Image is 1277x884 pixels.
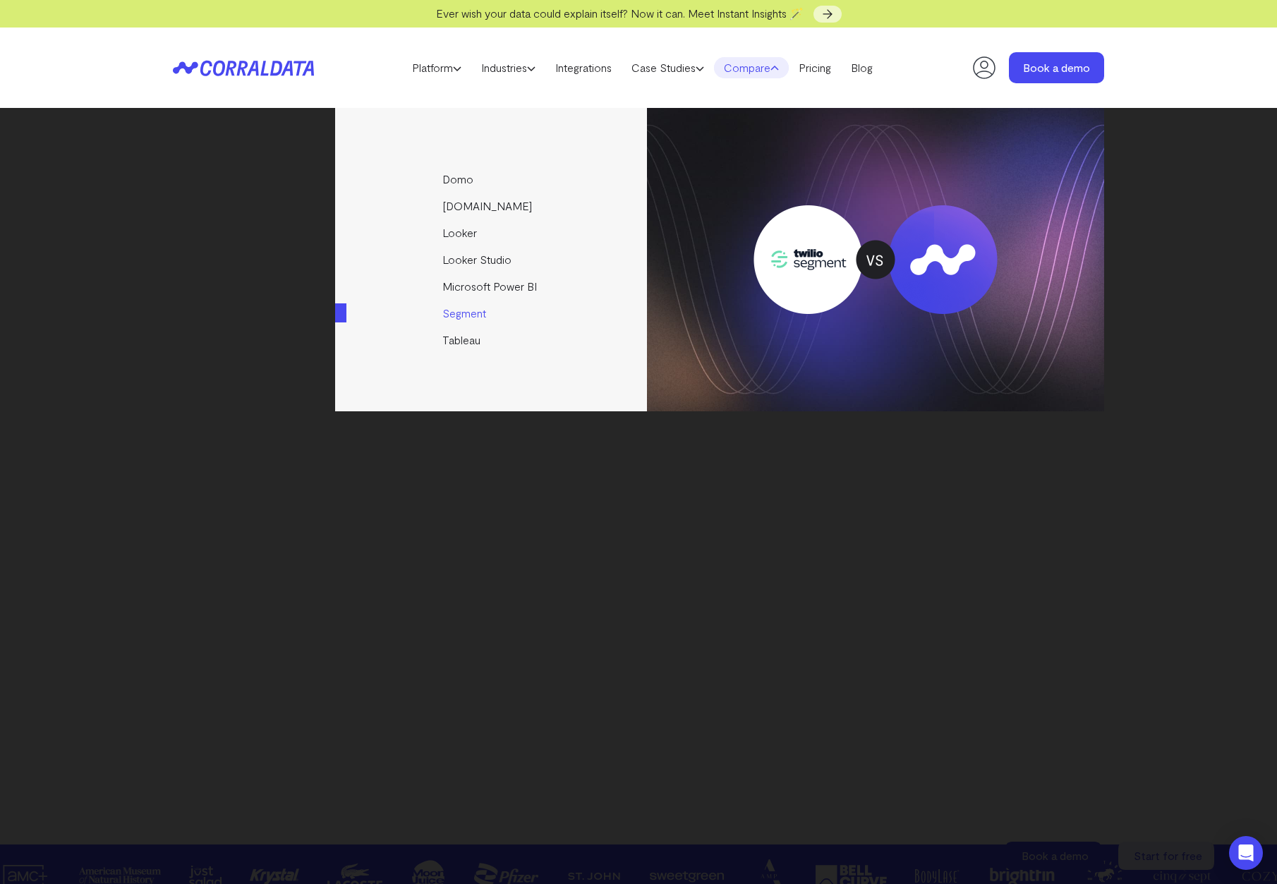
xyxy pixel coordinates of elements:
a: Segment [335,300,649,327]
a: Domo [335,166,649,193]
a: Platform [402,57,471,78]
a: Case Studies [622,57,714,78]
a: Looker [335,219,649,246]
a: Integrations [545,57,622,78]
a: Book a demo [1009,52,1104,83]
a: Industries [471,57,545,78]
a: Microsoft Power BI [335,273,649,300]
div: Open Intercom Messenger [1229,836,1263,870]
a: Tableau [335,327,649,353]
a: Pricing [789,57,841,78]
a: Compare [714,57,789,78]
a: [DOMAIN_NAME] [335,193,649,219]
a: Looker Studio [335,246,649,273]
a: Blog [841,57,883,78]
span: Ever wish your data could explain itself? Now it can. Meet Instant Insights 🪄 [436,6,804,20]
